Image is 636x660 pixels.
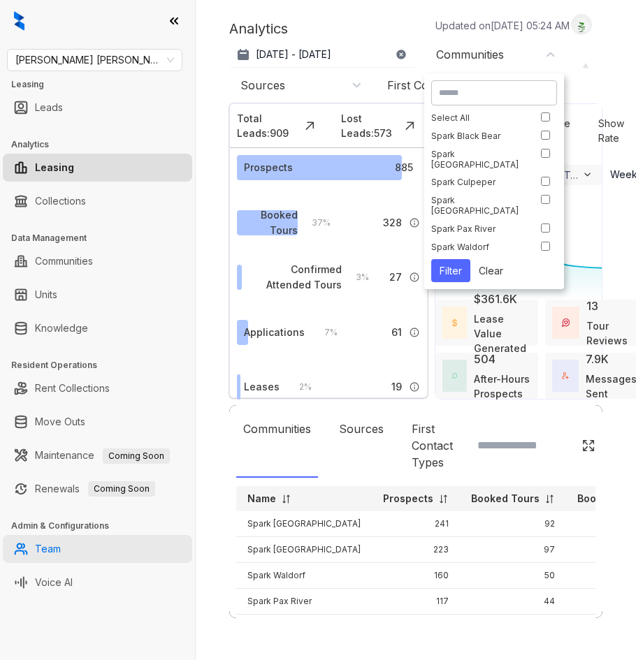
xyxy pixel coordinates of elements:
[88,481,155,497] span: Coming Soon
[409,272,420,283] img: Info
[236,589,372,615] td: Spark Pax River
[3,187,192,215] li: Collections
[256,47,331,61] p: [DATE] - [DATE]
[474,311,531,355] div: Lease Value Generated
[244,379,280,395] div: Leases
[244,160,293,175] div: Prospects
[247,492,276,506] p: Name
[586,298,598,314] div: 13
[460,615,566,640] td: 41
[431,177,526,187] div: Spark Culpeper
[586,351,609,367] div: 7.9K
[11,78,195,91] h3: Leasing
[554,440,564,450] img: SearchIcon
[3,281,192,309] li: Units
[572,17,591,32] img: UserAvatar
[3,441,192,469] li: Maintenance
[15,50,174,71] span: Gates Hudson
[470,259,512,282] button: Clear
[431,112,526,123] div: Select All
[471,492,540,506] p: Booked Tours
[544,494,555,504] img: sorting
[11,138,195,151] h3: Analytics
[3,154,192,182] li: Leasing
[3,535,192,563] li: Team
[562,372,569,379] img: TotalFum
[35,314,88,342] a: Knowledge
[395,160,413,175] span: 885
[236,537,372,563] td: Spark [GEOGRAPHIC_DATA]
[372,511,460,537] td: 241
[431,195,526,216] div: Spark [GEOGRAPHIC_DATA]
[236,563,372,589] td: Spark Waldorf
[391,325,402,340] span: 61
[3,247,192,275] li: Communities
[3,475,192,503] li: Renewals
[35,408,85,436] a: Move Outs
[372,537,460,563] td: 223
[341,111,400,140] div: Lost Leads: 573
[460,511,566,537] td: 92
[383,492,433,506] p: Prospects
[438,494,449,504] img: sorting
[460,589,566,615] td: 44
[35,187,86,215] a: Collections
[383,215,402,230] span: 328
[409,217,420,228] img: Info
[11,520,195,532] h3: Admin & Configurations
[389,270,402,285] span: 27
[236,615,372,640] td: Spark Culpeper
[431,242,526,252] div: Spark Waldorf
[35,475,155,503] a: RenewalsComing Soon
[236,413,318,478] div: Communities
[3,408,192,436] li: Move Outs
[11,359,195,372] h3: Resident Operations
[3,569,192,596] li: Voice AI
[391,379,402,395] span: 19
[3,374,192,402] li: Rent Collections
[244,325,305,340] div: Applications
[372,563,460,589] td: 160
[281,494,291,504] img: sorting
[436,47,504,62] div: Communities
[474,351,496,367] div: 504
[409,381,420,393] img: Info
[14,11,24,31] img: logo
[103,448,170,464] span: Coming Soon
[460,537,566,563] td: 97
[236,511,372,537] td: Spark [GEOGRAPHIC_DATA]
[244,262,342,293] div: Confirmed Attended Tours
[35,569,73,596] a: Voice AI
[300,116,320,136] img: Click Icon
[332,413,391,478] div: Sources
[310,325,338,340] div: 7 %
[460,563,566,589] td: 50
[244,207,298,238] div: Booked Tours
[285,379,312,395] div: 2 %
[35,535,61,563] a: Team
[35,281,57,309] a: Units
[452,318,457,327] img: LeaseValue
[431,223,526,234] div: Spark Pax River
[431,149,526,170] div: Spark [GEOGRAPHIC_DATA]
[3,94,192,122] li: Leads
[452,373,457,379] img: AfterHoursConversations
[577,492,627,506] p: Booked %
[431,131,526,141] div: Spark Black Bear
[372,589,460,615] td: 117
[11,232,195,244] h3: Data Management
[240,78,285,93] div: Sources
[400,116,420,136] img: Click Icon
[35,154,74,182] a: Leasing
[35,374,110,402] a: Rent Collections
[431,259,470,282] button: Filter
[372,615,460,640] td: 111
[35,247,93,275] a: Communities
[474,372,531,401] div: After-Hours Prospects
[581,169,593,181] img: ViewFilterArrow
[229,42,418,67] button: [DATE] - [DATE]
[3,314,192,342] li: Knowledge
[387,78,491,93] div: First Contact Types
[405,413,460,478] div: First Contact Types
[583,63,588,68] img: Download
